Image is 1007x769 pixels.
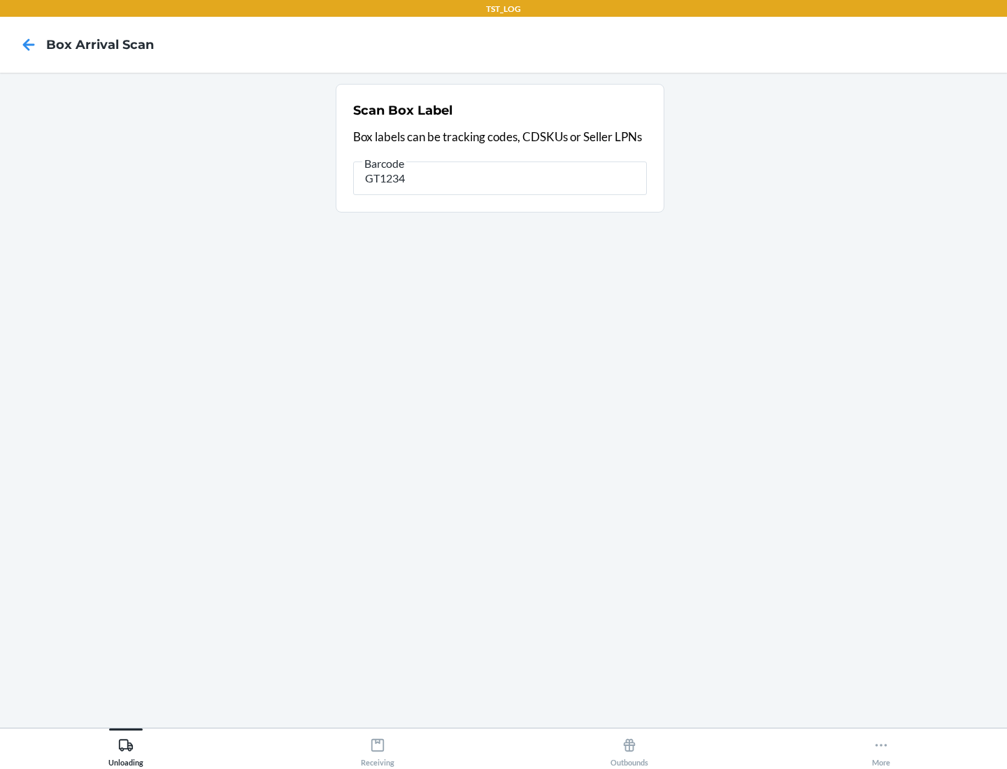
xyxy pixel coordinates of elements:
[755,728,1007,767] button: More
[353,161,647,195] input: Barcode
[46,36,154,54] h4: Box Arrival Scan
[486,3,521,15] p: TST_LOG
[252,728,503,767] button: Receiving
[610,732,648,767] div: Outbounds
[361,732,394,767] div: Receiving
[108,732,143,767] div: Unloading
[353,101,452,120] h2: Scan Box Label
[362,157,406,171] span: Barcode
[353,128,647,146] p: Box labels can be tracking codes, CDSKUs or Seller LPNs
[503,728,755,767] button: Outbounds
[872,732,890,767] div: More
